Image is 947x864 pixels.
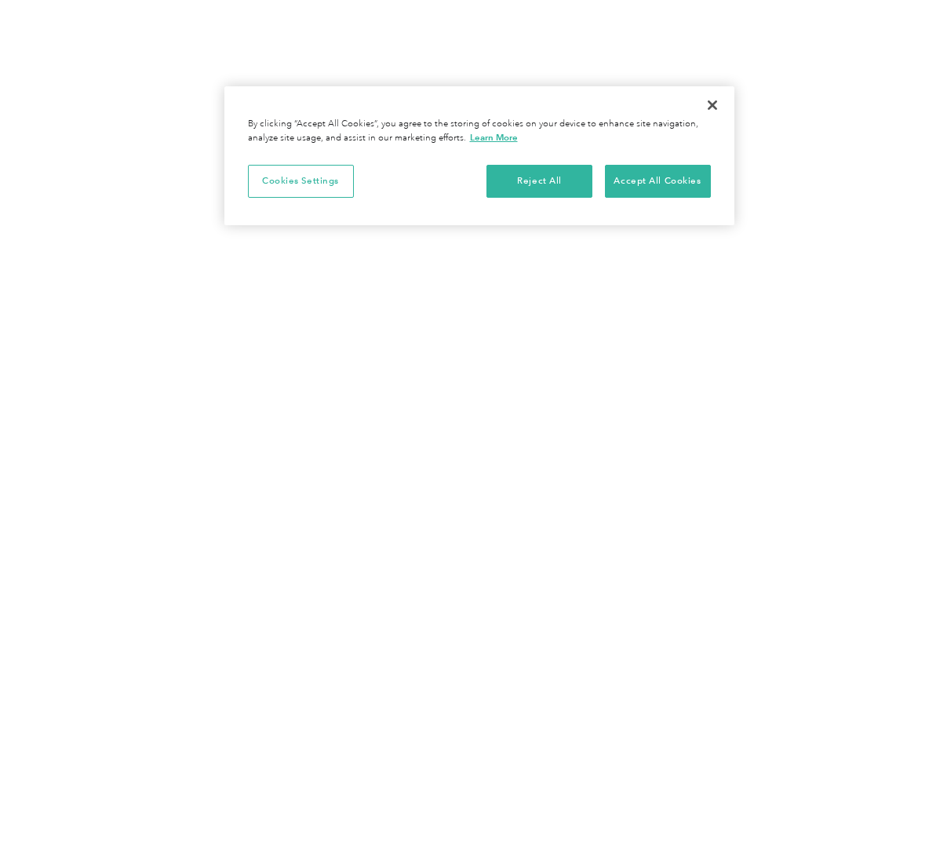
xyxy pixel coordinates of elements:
div: Cookie banner [224,86,734,225]
div: By clicking “Accept All Cookies”, you agree to the storing of cookies on your device to enhance s... [248,118,711,145]
button: Accept All Cookies [605,165,711,198]
button: Close [695,88,730,122]
a: More information about your privacy, opens in a new tab [470,132,518,143]
div: Privacy [224,86,734,225]
button: Reject All [486,165,592,198]
button: Cookies Settings [248,165,354,198]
